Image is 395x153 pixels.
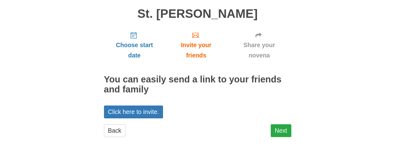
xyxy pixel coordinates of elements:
a: Next [271,124,291,137]
a: Back [104,124,126,137]
h1: St. [PERSON_NAME] [104,7,291,21]
h2: You can easily send a link to your friends and family [104,75,291,95]
a: Click here to invite. [104,106,163,118]
a: Invite your friends [165,27,227,64]
span: Share your novena [234,40,285,61]
span: Invite your friends [171,40,221,61]
a: Choose start date [104,27,165,64]
a: Share your novena [227,27,291,64]
span: Choose start date [110,40,159,61]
